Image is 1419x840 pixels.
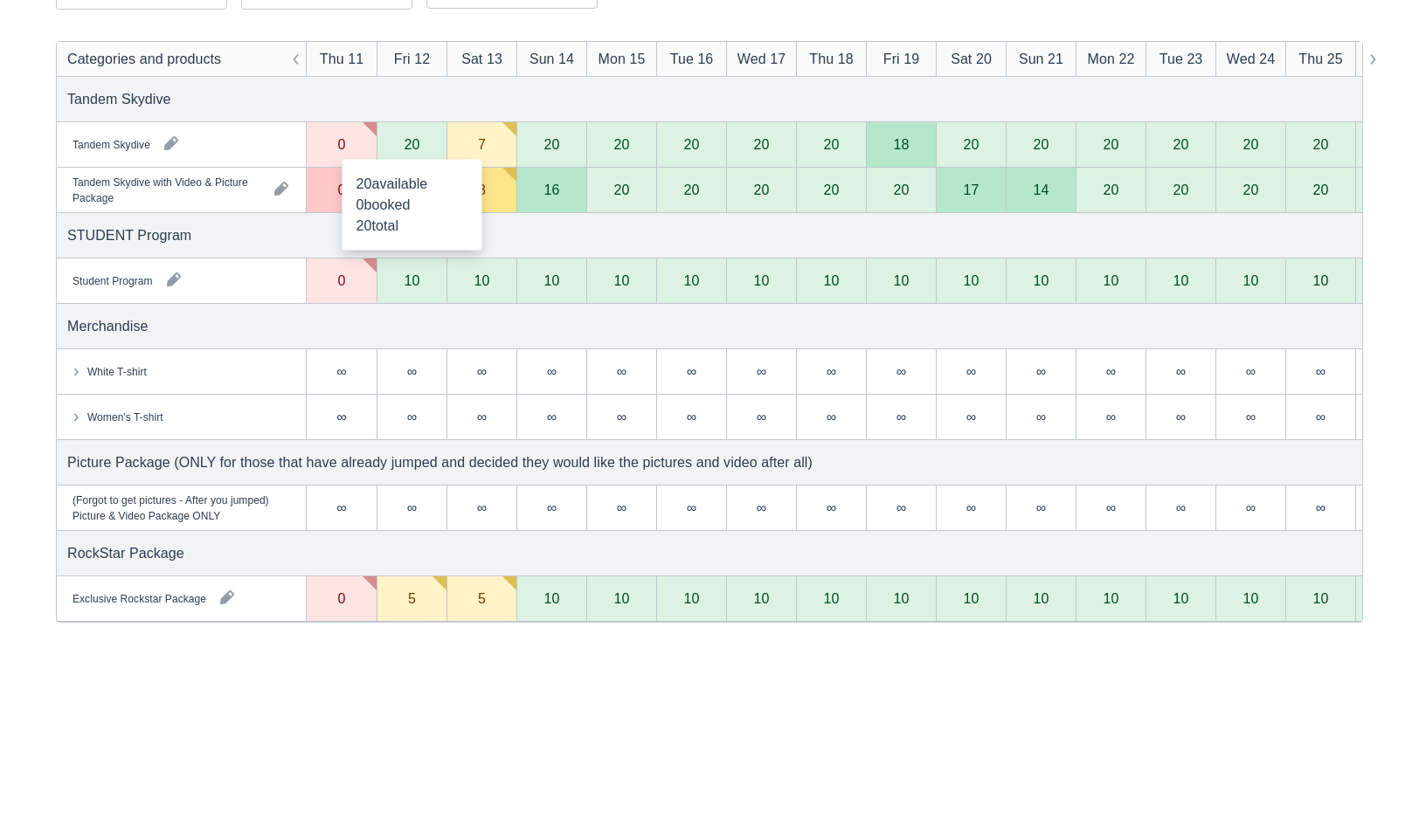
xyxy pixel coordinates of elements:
div: 20 [866,168,936,213]
div: 20 [754,182,770,196]
div: 20 [1104,137,1119,151]
div: 18 [866,122,936,168]
div: Picture Package (ONLY for those that have already jumped and decided they would like the pictures... [67,451,813,472]
div: 10 [824,273,840,287]
div: ∞ [827,410,836,423]
div: ∞ [1036,410,1046,423]
div: 10 [1034,273,1049,287]
div: 20 [1146,122,1215,168]
div: 20 [1034,137,1049,151]
div: 10 [614,273,630,287]
div: ∞ [1285,485,1355,531]
div: 10 [726,258,796,304]
div: 20 [1285,168,1355,213]
div: Merchandise [67,315,148,336]
div: ∞ [896,500,906,514]
div: 10 [1285,576,1355,622]
div: 10 [866,576,936,622]
div: 0 [307,258,377,304]
div: ∞ [896,364,906,378]
div: ∞ [336,364,346,378]
div: total [356,216,468,237]
div: Categories and products [67,48,221,69]
div: 20 [796,168,866,213]
div: ∞ [966,364,976,378]
div: 10 [656,576,726,622]
div: 7 [446,122,516,168]
div: 20 [726,122,796,168]
div: ∞ [757,410,766,423]
div: ∞ [477,500,487,514]
div: 10 [1313,273,1329,287]
div: ∞ [1215,485,1285,531]
div: 20 [684,182,700,196]
div: Sun 21 [1019,48,1063,69]
div: Fri 19 [883,48,919,69]
div: Tue 16 [670,48,714,69]
div: 16 [516,168,586,213]
div: Tue 23 [1159,48,1203,69]
div: 10 [684,591,700,605]
div: Wed 17 [737,48,786,69]
div: 20 [656,168,726,213]
div: 10 [516,258,586,304]
div: ∞ [617,364,626,378]
div: ∞ [407,364,417,378]
div: 0 [338,591,346,605]
div: ∞ [547,364,557,378]
div: ∞ [827,364,836,378]
div: ∞ [687,410,696,423]
div: 20 [1313,137,1329,151]
div: 10 [866,258,936,304]
div: 5 [377,576,446,622]
div: ∞ [1246,500,1256,514]
div: 20 [894,182,910,196]
div: ∞ [547,500,557,514]
div: 10 [586,258,656,304]
div: available [356,174,468,195]
div: Thu 18 [809,48,853,69]
div: 20 [1146,168,1215,213]
div: 5 [478,591,486,605]
div: ∞ [307,485,377,531]
div: 16 [544,182,560,196]
div: 20 [1285,122,1355,168]
div: 10 [1173,591,1189,605]
div: ∞ [896,410,906,423]
div: ∞ [407,410,417,423]
div: ∞ [547,410,557,423]
div: ∞ [1246,410,1256,423]
div: 10 [964,591,979,605]
div: ∞ [757,500,766,514]
div: 20 [1215,168,1285,213]
div: Tandem Skydive [73,136,150,152]
div: 20 [824,182,840,196]
div: 10 [1034,591,1049,605]
div: ∞ [377,485,446,531]
span: 0 [356,197,364,212]
div: ∞ [1176,364,1186,378]
div: 20 [586,168,656,213]
div: 10 [1104,273,1119,287]
div: ∞ [1106,410,1116,423]
div: 14 [1006,168,1076,213]
div: 10 [964,273,979,287]
div: 20 [824,137,840,151]
div: Student Program [73,272,153,288]
div: 10 [1076,576,1146,622]
div: 20 [684,137,700,151]
div: ∞ [446,485,516,531]
div: 10 [1146,258,1215,304]
div: ∞ [1146,485,1215,531]
div: ∞ [827,500,836,514]
div: 5 [446,576,516,622]
div: 20 [796,122,866,168]
div: ∞ [617,410,626,423]
div: 20 [1104,182,1119,196]
div: 20 [754,137,770,151]
div: 20 [544,137,560,151]
div: 10 [1215,576,1285,622]
div: 0 [307,122,377,168]
div: White T-shirt [87,363,147,379]
div: 10 [516,576,586,622]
